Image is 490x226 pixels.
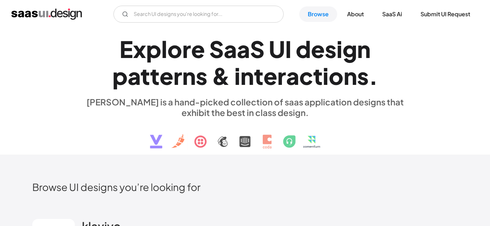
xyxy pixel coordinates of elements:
[82,35,408,90] h1: Explore SaaS UI design patterns & interactions.
[138,118,352,155] img: text, icon, saas logo
[82,97,408,118] div: [PERSON_NAME] is a hand-picked collection of saas application designs that exhibit the best in cl...
[299,6,337,22] a: Browse
[374,6,411,22] a: SaaS Ai
[113,6,284,23] input: Search UI designs you're looking for...
[412,6,479,22] a: Submit UI Request
[339,6,372,22] a: About
[32,181,458,193] h2: Browse UI designs you’re looking for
